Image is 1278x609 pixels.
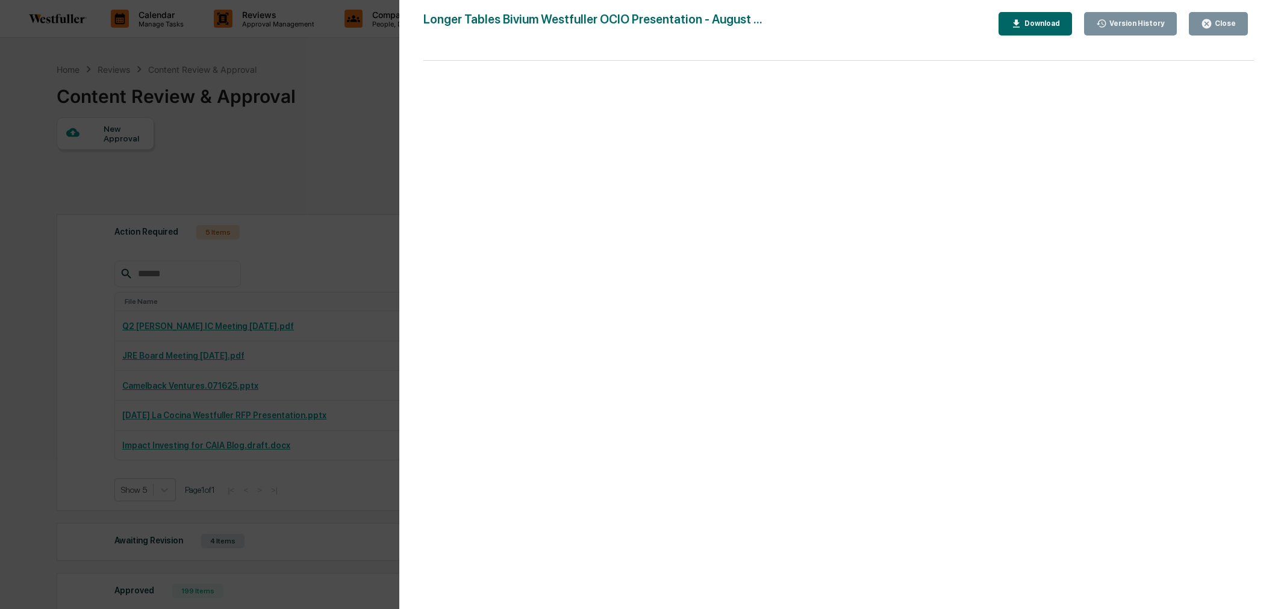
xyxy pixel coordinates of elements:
div: Version History [1107,19,1165,28]
button: Version History [1084,12,1177,36]
button: Download [999,12,1072,36]
div: Download [1022,19,1060,28]
button: Close [1189,12,1248,36]
iframe: Open customer support [1239,569,1272,602]
div: Longer Tables Bivium Westfuller OCIO Presentation - August ... [423,12,762,36]
div: Close [1212,19,1236,28]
